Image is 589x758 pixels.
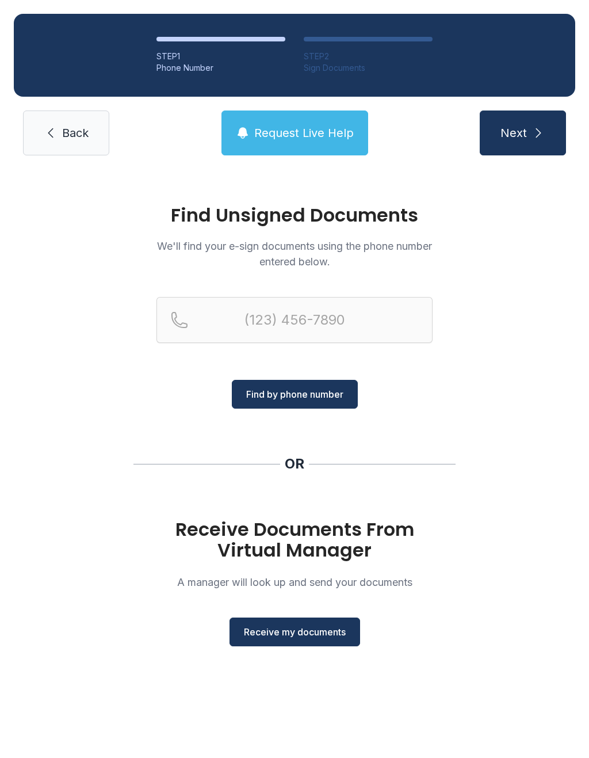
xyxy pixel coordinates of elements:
div: STEP 2 [304,51,433,62]
span: Back [62,125,89,141]
div: STEP 1 [156,51,285,62]
span: Next [500,125,527,141]
p: A manager will look up and send your documents [156,574,433,590]
div: Phone Number [156,62,285,74]
span: Request Live Help [254,125,354,141]
input: Reservation phone number [156,297,433,343]
h1: Find Unsigned Documents [156,206,433,224]
h1: Receive Documents From Virtual Manager [156,519,433,561]
div: OR [285,455,304,473]
div: Sign Documents [304,62,433,74]
span: Receive my documents [244,625,346,639]
span: Find by phone number [246,387,343,401]
p: We'll find your e-sign documents using the phone number entered below. [156,238,433,269]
